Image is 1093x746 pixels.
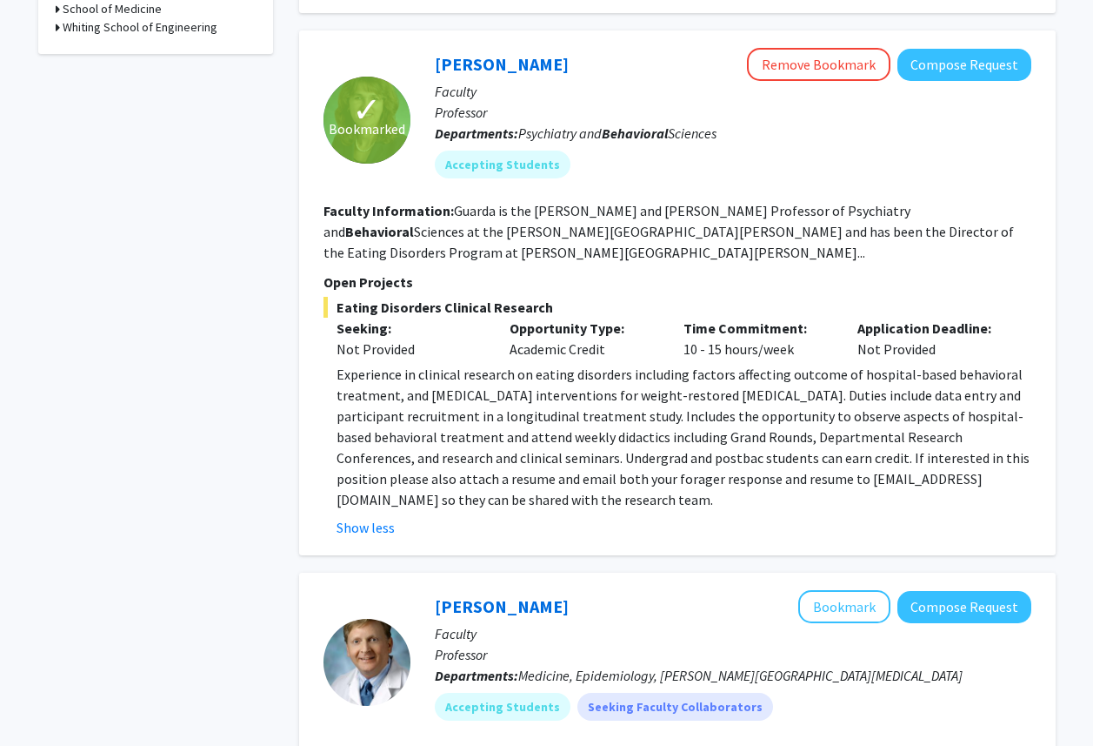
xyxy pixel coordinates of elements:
[323,202,1014,261] fg-read-more: Guarda is the [PERSON_NAME] and [PERSON_NAME] Professor of Psychiatry and Sciences at the [PERSON...
[337,366,1030,508] span: Experience in clinical research on eating disorders including factors affecting outcome of hospit...
[337,517,395,538] button: Show less
[337,318,484,339] p: Seeking:
[897,591,1031,623] button: Compose Request to Gregory Kirk
[798,590,890,623] button: Add Gregory Kirk to Bookmarks
[435,81,1031,102] p: Faculty
[518,124,716,142] span: Psychiatry and Sciences
[435,667,518,684] b: Departments:
[518,667,963,684] span: Medicine, Epidemiology, [PERSON_NAME][GEOGRAPHIC_DATA][MEDICAL_DATA]
[435,623,1031,644] p: Faculty
[844,318,1018,360] div: Not Provided
[435,595,569,617] a: [PERSON_NAME]
[323,272,1031,292] p: Open Projects
[435,53,569,75] a: [PERSON_NAME]
[435,151,570,178] mat-chip: Accepting Students
[323,297,1031,318] span: Eating Disorders Clinical Research
[329,118,405,139] span: Bookmarked
[435,693,570,721] mat-chip: Accepting Students
[857,318,1005,339] p: Application Deadline:
[683,318,831,339] p: Time Commitment:
[435,124,518,142] b: Departments:
[345,223,414,240] b: Behavioral
[337,339,484,360] div: Not Provided
[510,318,657,339] p: Opportunity Type:
[577,693,773,721] mat-chip: Seeking Faculty Collaborators
[602,124,668,142] b: Behavioral
[13,668,74,733] iframe: Chat
[497,318,670,360] div: Academic Credit
[435,644,1031,665] p: Professor
[63,18,217,37] h3: Whiting School of Engineering
[323,202,454,219] b: Faculty Information:
[435,102,1031,123] p: Professor
[670,318,844,360] div: 10 - 15 hours/week
[897,49,1031,81] button: Compose Request to Angela Guarda
[352,101,382,118] span: ✓
[747,48,890,81] button: Remove Bookmark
